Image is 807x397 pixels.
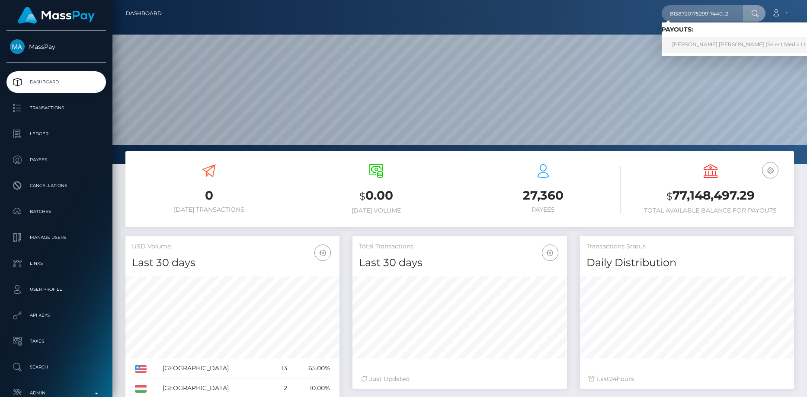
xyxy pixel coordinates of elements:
[10,102,102,114] p: Transactions
[634,187,788,205] h3: 77,148,497.29
[132,242,333,251] h5: USD Volume
[666,190,672,202] small: $
[466,206,621,213] h6: Payees
[589,375,785,384] div: Last hours
[609,375,617,383] span: 24
[634,207,788,214] h6: Total Available Balance for Payouts
[6,356,106,378] a: Search
[132,255,333,270] h4: Last 30 days
[10,205,102,218] p: Batches
[290,359,333,378] td: 65.00%
[10,309,102,322] p: API Keys
[10,231,102,244] p: Manage Users
[6,123,106,145] a: Ledger
[132,187,286,204] h3: 0
[6,175,106,197] a: Cancellations
[272,359,290,378] td: 13
[135,365,147,373] img: US.png
[6,305,106,326] a: API Keys
[6,43,106,51] span: MassPay
[10,335,102,348] p: Taxes
[662,5,743,22] input: Search...
[586,242,788,251] h5: Transactions Status
[10,257,102,270] p: Links
[10,153,102,166] p: Payees
[6,201,106,222] a: Batches
[10,127,102,140] p: Ledger
[299,207,454,214] h6: [DATE] Volume
[6,71,106,93] a: Dashboard
[6,227,106,248] a: Manage Users
[10,179,102,192] p: Cancellations
[359,255,560,270] h4: Last 30 days
[132,206,286,213] h6: [DATE] Transactions
[299,187,454,205] h3: 0.00
[18,7,95,24] img: MassPay Logo
[359,190,365,202] small: $
[10,283,102,296] p: User Profile
[6,149,106,171] a: Payees
[160,359,272,378] td: [GEOGRAPHIC_DATA]
[361,375,558,384] div: Just Updated
[6,279,106,300] a: User Profile
[10,39,25,54] img: MassPay
[126,4,162,22] a: Dashboard
[586,255,788,270] h4: Daily Distribution
[135,385,147,393] img: HU.png
[6,97,106,119] a: Transactions
[359,242,560,251] h5: Total Transactions
[10,361,102,374] p: Search
[466,187,621,204] h3: 27,360
[10,76,102,89] p: Dashboard
[6,330,106,352] a: Taxes
[6,253,106,274] a: Links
